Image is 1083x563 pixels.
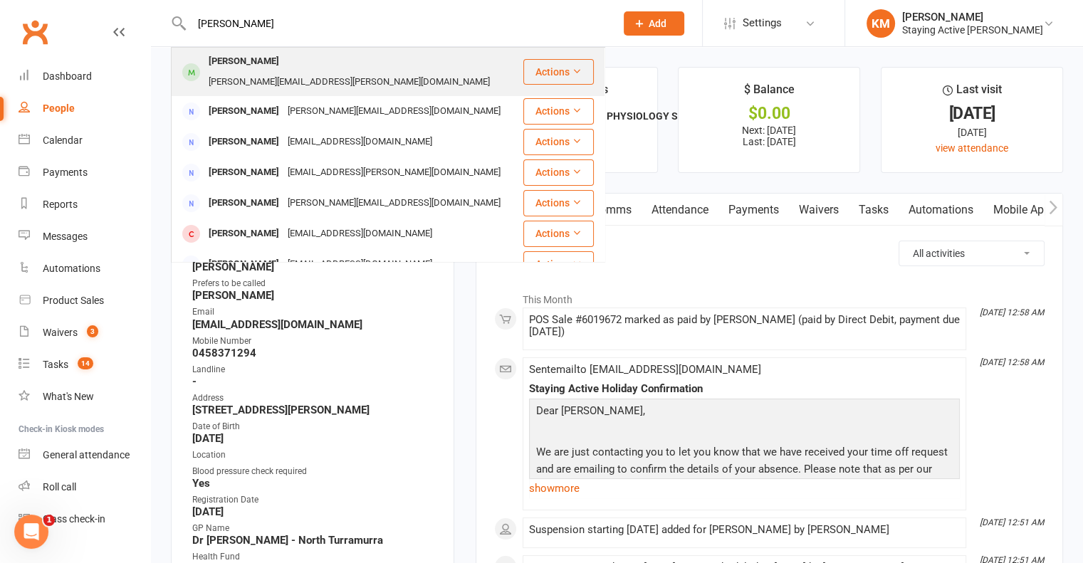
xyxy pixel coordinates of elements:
[192,375,435,388] strong: -
[529,314,960,338] div: POS Sale #6019672 marked as paid by [PERSON_NAME] (paid by Direct Debit, payment due [DATE])
[192,335,435,348] div: Mobile Number
[902,11,1043,23] div: [PERSON_NAME]
[43,263,100,274] div: Automations
[19,503,150,535] a: Class kiosk mode
[17,14,53,50] a: Clubworx
[43,481,76,493] div: Roll call
[894,106,1050,121] div: [DATE]
[523,129,594,154] button: Actions
[494,285,1045,307] li: This Month
[283,254,436,275] div: [EMAIL_ADDRESS][DOMAIN_NAME]
[192,465,435,478] div: Blood pressure check required
[743,7,782,39] span: Settings
[529,524,960,536] div: Suspension starting [DATE] added for [PERSON_NAME] by [PERSON_NAME]
[204,162,283,183] div: [PERSON_NAME]
[204,132,283,152] div: [PERSON_NAME]
[43,295,104,306] div: Product Sales
[43,449,130,461] div: General attendance
[744,80,795,106] div: $ Balance
[192,289,435,302] strong: [PERSON_NAME]
[624,11,684,36] button: Add
[19,381,150,413] a: What's New
[283,101,505,122] div: [PERSON_NAME][EMAIL_ADDRESS][DOMAIN_NAME]
[192,261,435,273] strong: [PERSON_NAME]
[192,432,435,445] strong: [DATE]
[43,135,83,146] div: Calendar
[19,221,150,253] a: Messages
[494,241,1045,263] h3: Activity
[642,194,718,226] a: Attendance
[533,443,956,515] p: We are just contacting you to let you know that we have received your time off request and are em...
[19,317,150,349] a: Waivers 3
[523,98,594,124] button: Actions
[204,72,494,93] div: [PERSON_NAME][EMAIL_ADDRESS][PERSON_NAME][DOMAIN_NAME]
[192,305,435,319] div: Email
[192,404,435,416] strong: [STREET_ADDRESS][PERSON_NAME]
[204,193,283,214] div: [PERSON_NAME]
[533,402,956,423] p: Dear [PERSON_NAME],
[43,167,88,178] div: Payments
[192,363,435,377] div: Landline
[283,162,505,183] div: [EMAIL_ADDRESS][PERSON_NAME][DOMAIN_NAME]
[283,193,505,214] div: [PERSON_NAME][EMAIL_ADDRESS][DOMAIN_NAME]
[789,194,849,226] a: Waivers
[980,517,1044,527] i: [DATE] 12:51 AM
[87,325,98,337] span: 3
[204,101,283,122] div: [PERSON_NAME]
[19,189,150,221] a: Reports
[849,194,899,226] a: Tasks
[19,285,150,317] a: Product Sales
[691,125,847,147] p: Next: [DATE] Last: [DATE]
[192,420,435,433] div: Date of Birth
[691,106,847,121] div: $0.00
[192,477,435,490] strong: Yes
[983,194,1060,226] a: Mobile App
[19,125,150,157] a: Calendar
[19,349,150,381] a: Tasks 14
[192,534,435,547] strong: Dr [PERSON_NAME] - North Turramurra
[192,522,435,535] div: GP Name
[943,80,1002,106] div: Last visit
[43,391,94,402] div: What's New
[489,110,728,122] strong: 30 MIN GROUP EXERCISE PHYSIOLOGY SERVICES ...
[204,51,283,72] div: [PERSON_NAME]
[43,359,68,370] div: Tasks
[894,125,1050,140] div: [DATE]
[187,14,605,33] input: Search...
[43,199,78,210] div: Reports
[936,142,1008,154] a: view attendance
[523,59,594,85] button: Actions
[43,513,105,525] div: Class check-in
[19,253,150,285] a: Automations
[192,347,435,359] strong: 0458371294
[523,251,594,277] button: Actions
[523,159,594,185] button: Actions
[980,357,1044,367] i: [DATE] 12:58 AM
[283,132,436,152] div: [EMAIL_ADDRESS][DOMAIN_NAME]
[19,93,150,125] a: People
[192,318,435,331] strong: [EMAIL_ADDRESS][DOMAIN_NAME]
[649,18,666,29] span: Add
[718,194,789,226] a: Payments
[283,223,436,244] div: [EMAIL_ADDRESS][DOMAIN_NAME]
[582,194,642,226] a: Comms
[192,277,435,290] div: Prefers to be called
[529,363,761,376] span: Sent email to [EMAIL_ADDRESS][DOMAIN_NAME]
[192,505,435,518] strong: [DATE]
[78,357,93,369] span: 14
[192,493,435,507] div: Registration Date
[43,327,78,338] div: Waivers
[529,383,960,395] div: Staying Active Holiday Confirmation
[204,254,283,275] div: [PERSON_NAME]
[19,471,150,503] a: Roll call
[43,231,88,242] div: Messages
[43,70,92,82] div: Dashboard
[14,515,48,549] iframe: Intercom live chat
[980,307,1044,317] i: [DATE] 12:58 AM
[192,448,435,462] div: Location
[529,478,960,498] a: show more
[523,221,594,246] button: Actions
[192,391,435,405] div: Address
[867,9,895,38] div: KM
[902,23,1043,36] div: Staying Active [PERSON_NAME]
